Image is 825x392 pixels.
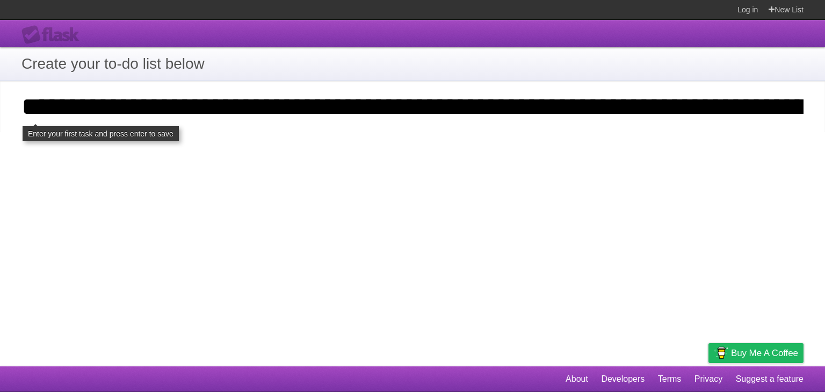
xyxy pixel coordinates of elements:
h1: Create your to-do list below [21,53,804,75]
a: Buy me a coffee [708,343,804,363]
a: Privacy [694,369,722,389]
a: Terms [658,369,682,389]
a: About [566,369,588,389]
span: Buy me a coffee [731,344,798,362]
div: Flask [21,25,86,45]
img: Buy me a coffee [714,344,728,362]
a: Developers [601,369,645,389]
a: Suggest a feature [736,369,804,389]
